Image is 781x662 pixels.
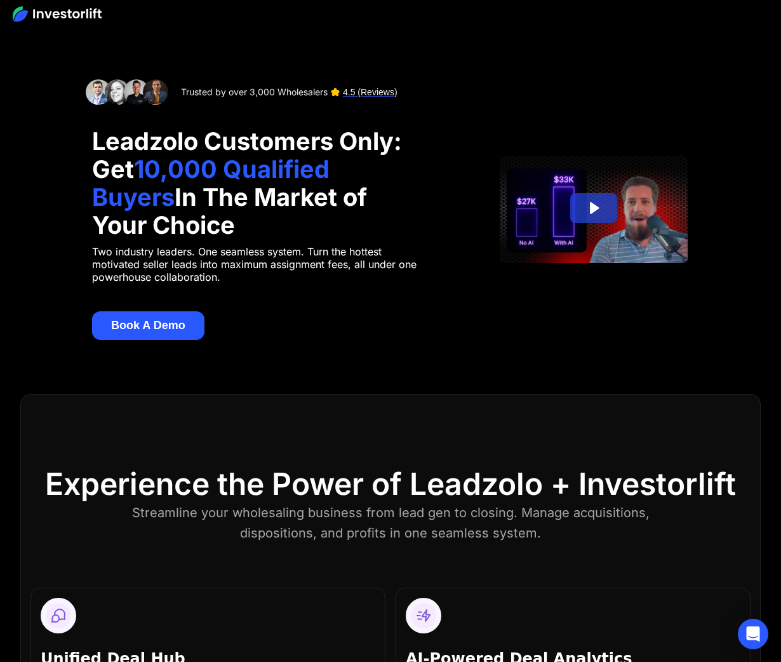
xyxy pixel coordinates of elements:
[343,86,397,98] a: 4.5 (Reviews)
[102,503,678,543] div: Streamline your wholesaling business from lead gen to closing. Manage acquisitions, dispositions,...
[738,619,768,649] div: Open Intercom Messenger
[331,88,340,97] img: Star image
[45,466,736,503] div: Experience the Power of Leadzolo + Investorlift
[92,245,420,283] p: Two industry leaders. One seamless system. Turn the hottest motivated seller leads into maximum a...
[92,127,420,239] h1: Leadzolo Customers Only: Get In The Market of Your Choice
[92,154,330,212] span: 10,000 Qualified Buyers
[92,311,204,340] button: Book A Demo
[181,86,328,98] div: Trusted by over 3,000 Wholesalers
